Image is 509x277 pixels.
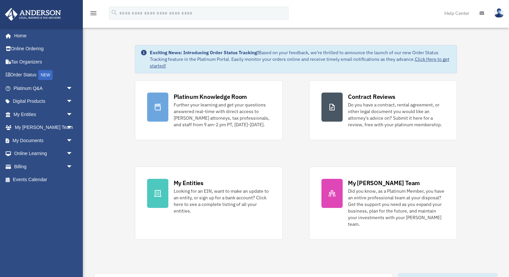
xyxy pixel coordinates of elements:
div: Based on your feedback, we're thrilled to announce the launch of our new Order Status Tracking fe... [150,49,452,69]
i: menu [89,9,97,17]
span: arrow_drop_down [66,160,80,174]
a: Contract Reviews Do you have a contract, rental agreement, or other legal document you would like... [309,80,457,140]
span: arrow_drop_down [66,121,80,135]
a: Tax Organizers [5,55,83,68]
a: Click Here to get started! [150,56,449,69]
span: arrow_drop_down [66,82,80,95]
div: Contract Reviews [348,93,395,101]
div: Platinum Knowledge Room [174,93,247,101]
strong: Exciting News: Introducing Order Status Tracking! [150,50,258,56]
a: My Documentsarrow_drop_down [5,134,83,147]
div: My Entities [174,179,203,187]
a: Billingarrow_drop_down [5,160,83,173]
a: Home [5,29,80,42]
a: My [PERSON_NAME] Team Did you know, as a Platinum Member, you have an entire professional team at... [309,167,457,240]
a: Platinum Q&Aarrow_drop_down [5,82,83,95]
a: My Entitiesarrow_drop_down [5,108,83,121]
div: Further your learning and get your questions answered real-time with direct access to [PERSON_NAM... [174,101,270,128]
a: My [PERSON_NAME] Teamarrow_drop_down [5,121,83,134]
div: Looking for an EIN, want to make an update to an entity, or sign up for a bank account? Click her... [174,188,270,214]
i: search [111,9,118,16]
a: menu [89,12,97,17]
div: NEW [38,70,53,80]
span: arrow_drop_down [66,134,80,147]
a: Online Learningarrow_drop_down [5,147,83,160]
a: Digital Productsarrow_drop_down [5,95,83,108]
img: Anderson Advisors Platinum Portal [3,8,63,21]
a: My Entities Looking for an EIN, want to make an update to an entity, or sign up for a bank accoun... [135,167,283,240]
div: Do you have a contract, rental agreement, or other legal document you would like an attorney's ad... [348,101,445,128]
div: Did you know, as a Platinum Member, you have an entire professional team at your disposal? Get th... [348,188,445,227]
span: arrow_drop_down [66,147,80,161]
img: User Pic [494,8,504,18]
span: arrow_drop_down [66,108,80,121]
a: Order StatusNEW [5,68,83,82]
a: Online Ordering [5,42,83,56]
div: My [PERSON_NAME] Team [348,179,420,187]
span: arrow_drop_down [66,95,80,108]
a: Events Calendar [5,173,83,186]
a: Platinum Knowledge Room Further your learning and get your questions answered real-time with dire... [135,80,283,140]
